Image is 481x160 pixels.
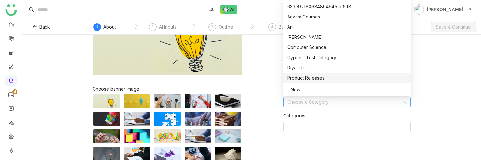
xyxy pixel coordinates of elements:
[431,22,476,32] button: Save & Continue
[211,24,213,29] span: 3
[287,74,407,81] div: Product Releases
[287,64,407,71] div: Diya Test
[413,4,473,15] button: [PERSON_NAME]
[283,73,411,83] nz-option-item: Product Releases
[151,24,154,29] span: 2
[283,112,305,119] label: Categorys
[219,23,233,31] div: Outline
[287,13,407,20] div: Aazam Courses
[159,23,177,31] div: AI Inputs
[279,23,289,31] div: Build
[5,4,17,16] img: logo
[283,63,411,73] nz-option-item: Diya Test
[220,5,237,14] img: ask-buddy-normal.svg
[283,52,411,63] nz-option-item: Cypress Test Category
[283,22,411,32] nz-option-item: Anil
[39,24,50,31] span: Back
[149,23,177,35] div: 2AI Inputs
[27,22,55,32] button: Back
[14,89,16,95] p: 4
[287,34,407,41] div: [PERSON_NAME]
[12,89,17,94] nz-badge-sup: 4
[103,23,116,31] div: About
[283,32,411,42] nz-option-item: Bhupen
[427,6,463,13] span: [PERSON_NAME]
[287,24,407,31] div: Anil
[268,23,289,35] div: 4Build
[208,23,233,35] div: 3Outline
[283,42,411,52] nz-option-item: Computer Science
[93,23,116,35] div: 1About
[287,3,407,10] div: 633e92f80684804945cd5ff8
[271,24,273,29] span: 4
[287,44,407,51] div: Computer Science
[93,86,242,92] div: Choose banner image
[287,86,408,93] div: + New
[283,12,411,22] nz-option-item: Aazam Courses
[287,54,407,61] div: Cypress Test Category
[283,2,411,12] nz-option-item: 633e92f80684804945cd5ff8
[414,4,424,15] img: avatar
[96,24,98,29] span: 1
[209,7,214,12] img: search-type.svg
